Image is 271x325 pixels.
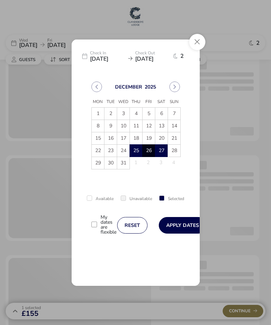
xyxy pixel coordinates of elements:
td: 16 [104,132,117,144]
span: 3 [118,108,130,120]
span: Thu [130,97,142,107]
span: 28 [168,145,180,157]
span: 27 [156,145,168,157]
td: 6 [155,107,168,120]
td: 25 [130,144,142,157]
td: 1 [91,107,104,120]
span: Tue [104,97,117,107]
span: Sat [155,97,168,107]
td: 8 [91,120,104,132]
span: 19 [143,133,155,145]
td: 17 [117,132,130,144]
td: 15 [91,132,104,144]
td: 3 [155,157,168,169]
span: 24 [118,145,130,157]
span: 6 [156,108,168,120]
td: 20 [155,132,168,144]
span: 18 [130,133,142,145]
span: Sun [168,97,180,107]
span: 10 [118,120,130,132]
td: 30 [104,157,117,169]
span: 21 [168,133,180,145]
span: 15 [92,133,104,145]
td: 14 [168,120,180,132]
button: Choose Month [113,81,145,92]
td: 4 [130,107,142,120]
span: 20 [156,133,168,145]
td: 31 [117,157,130,169]
td: 12 [142,120,155,132]
span: 12 [143,120,155,132]
span: 1 [92,108,104,120]
span: [DATE] [90,56,125,62]
span: 4 [130,108,142,120]
td: 9 [104,120,117,132]
div: Selected [159,197,184,201]
td: 23 [104,144,117,157]
span: 30 [105,157,117,169]
button: Close [189,34,205,50]
span: 31 [118,157,130,169]
div: Available [87,197,114,201]
td: 11 [130,120,142,132]
span: 25 [130,145,142,157]
td: 28 [168,144,180,157]
label: My dates are flexible [101,215,117,235]
span: 8 [92,120,104,132]
span: Mon [91,97,104,107]
span: 17 [118,133,130,145]
span: Fri [142,97,155,107]
td: 3 [117,107,130,120]
td: 4 [168,157,180,169]
td: 13 [155,120,168,132]
td: 7 [168,107,180,120]
td: 24 [117,144,130,157]
td: 18 [130,132,142,144]
span: 23 [105,145,117,157]
div: Unavailable [121,197,152,201]
td: 1 [130,157,142,169]
td: 2 [142,157,155,169]
td: 26 [142,144,155,157]
span: 5 [143,108,155,120]
span: 26 [143,145,155,157]
button: Next Month [169,82,180,92]
span: 22 [92,145,104,157]
td: 19 [142,132,155,144]
button: Choose Year [145,81,158,92]
td: 21 [168,132,180,144]
td: 22 [91,144,104,157]
span: Wed [117,97,130,107]
span: 29 [92,157,104,169]
td: 29 [91,157,104,169]
td: 27 [155,144,168,157]
button: Previous Month [91,82,102,92]
td: 10 [117,120,130,132]
span: 2 [180,53,189,59]
span: 13 [156,120,168,132]
td: 2 [104,107,117,120]
button: Apply Dates [159,217,206,234]
td: 5 [142,107,155,120]
button: reset [117,217,147,234]
span: 16 [105,133,117,145]
span: [DATE] [135,56,170,62]
div: Choose Date [91,82,180,169]
span: 7 [168,108,180,120]
p: Check Out [135,51,170,56]
span: 9 [105,120,117,132]
span: 2 [105,108,117,120]
p: Check In [90,51,125,56]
